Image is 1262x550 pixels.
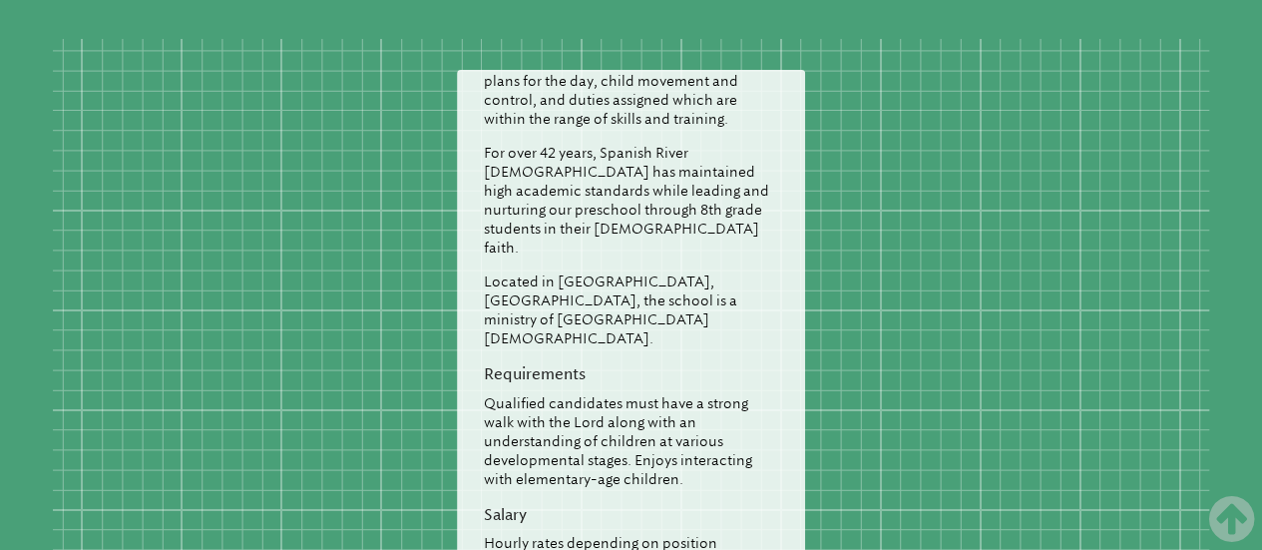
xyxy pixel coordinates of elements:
p: Located in [GEOGRAPHIC_DATA], [GEOGRAPHIC_DATA], the school is a ministry of [GEOGRAPHIC_DATA][DE... [483,274,778,349]
h3: Requirements [483,364,778,383]
h3: Salary [483,505,778,524]
p: For over 42 years, Spanish River [DEMOGRAPHIC_DATA] has maintained high academic standards while ... [483,145,778,259]
p: Qualified candidates must have a strong walk with the Lord along with an understanding of childre... [483,395,778,490]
